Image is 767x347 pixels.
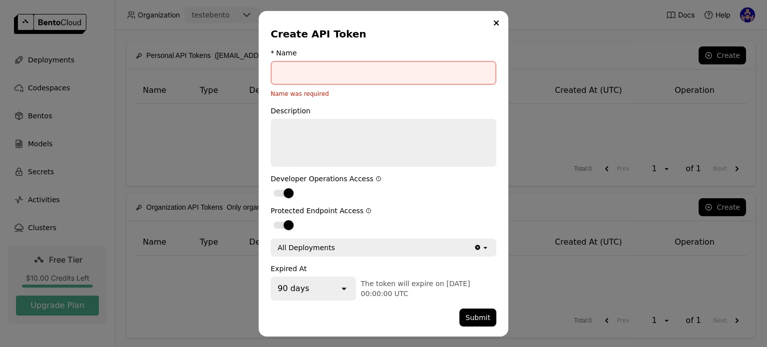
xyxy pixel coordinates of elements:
[278,243,335,253] div: All Deployments
[336,243,337,253] input: Selected All Deployments.
[278,283,309,295] div: 90 days
[271,175,496,183] div: Developer Operations Access
[271,27,492,41] div: Create API Token
[361,280,470,298] span: The token will expire on [DATE] 00:00:00 UTC
[271,265,496,273] div: Expired At
[481,244,489,252] svg: open
[459,309,496,327] button: Submit
[276,49,297,57] div: Name
[339,284,349,294] svg: open
[259,11,508,337] div: dialog
[271,89,496,99] div: Name was required
[474,244,481,251] svg: Clear value
[271,207,496,215] div: Protected Endpoint Access
[271,107,496,115] div: Description
[490,17,502,29] button: Close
